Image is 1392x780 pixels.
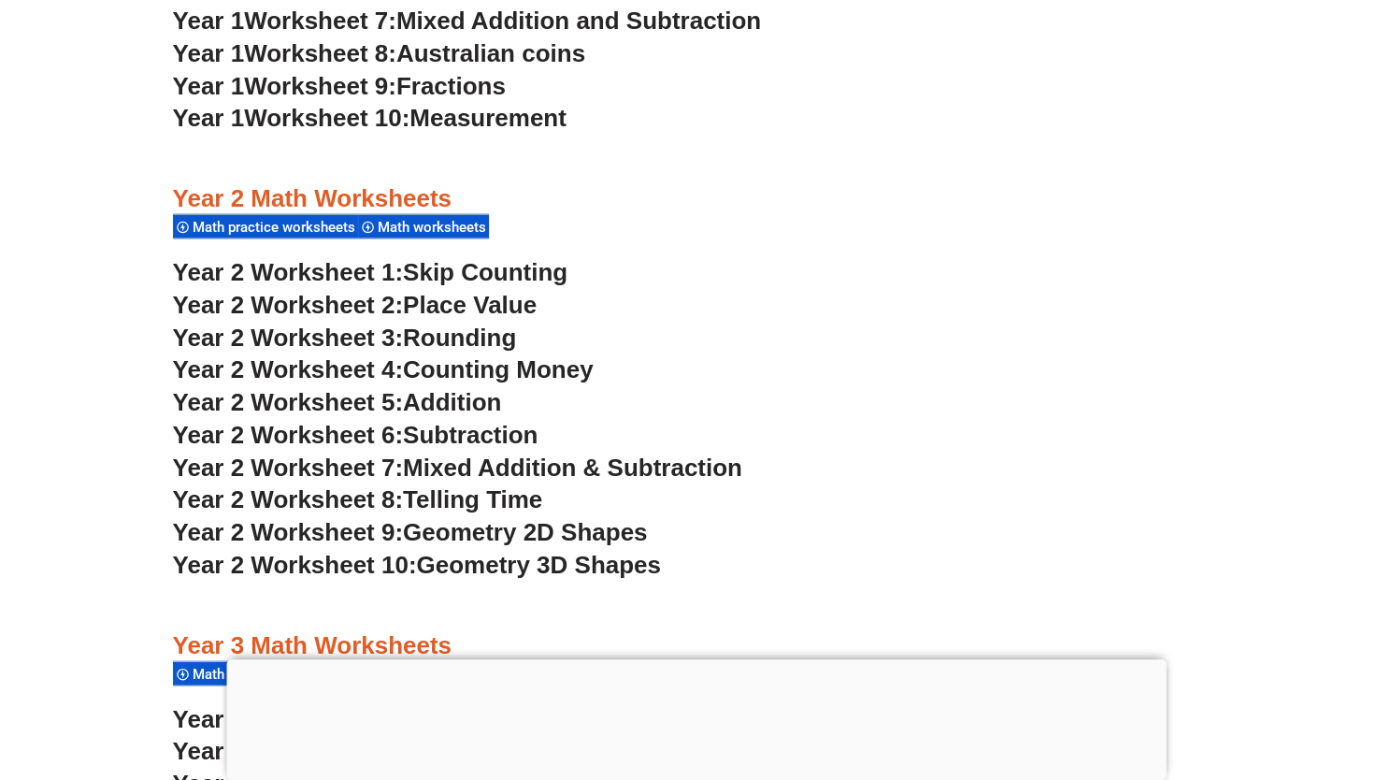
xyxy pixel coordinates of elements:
span: Counting Money [403,355,594,383]
span: Measurement [409,104,567,132]
a: Year 2 Worksheet 7:Mixed Addition & Subtraction [173,454,742,482]
a: Year 2 Worksheet 10:Geometry 3D Shapes [173,551,661,579]
a: Year 1Worksheet 8:Australian coins [173,39,585,67]
span: Year 2 Worksheet 5: [173,388,404,416]
a: Year 2 Worksheet 6:Subtraction [173,421,538,449]
span: Year 2 Worksheet 4: [173,355,404,383]
span: Fractions [396,72,506,100]
span: Year 2 Worksheet 1: [173,258,404,286]
a: Year 2 Worksheet 8:Telling Time [173,485,543,513]
span: Year 2 Worksheet 10: [173,551,417,579]
a: Year 3 Worksheet 1: Addition Algorithm [173,705,628,733]
div: Math practice worksheets [173,214,358,239]
a: Year 1Worksheet 9:Fractions [173,72,506,100]
span: Geometry 2D Shapes [403,518,647,546]
span: Skip Counting [403,258,567,286]
span: Year 2 Worksheet 7: [173,454,404,482]
iframe: Advertisement [226,659,1166,775]
a: Year 2 Worksheet 3:Rounding [173,324,517,352]
a: Year 2 Worksheet 2:Place Value [173,291,538,319]
a: Year 2 Worksheet 4:Counting Money [173,355,594,383]
span: Mixed Addition & Subtraction [403,454,742,482]
span: Year 2 Worksheet 6: [173,421,404,449]
span: Geometry 3D Shapes [416,551,660,579]
a: Year 3 Worksheet 2: Addition [173,737,508,765]
span: Year 2 Worksheet 2: [173,291,404,319]
span: Rounding [403,324,516,352]
span: Subtraction [403,421,538,449]
div: Math practice worksheets [173,661,358,686]
span: Year 2 Worksheet 8: [173,485,404,513]
span: Addition [403,388,501,416]
a: Year 2 Worksheet 9:Geometry 2D Shapes [173,518,648,546]
span: Worksheet 9: [244,72,396,100]
a: Year 1Worksheet 7:Mixed Addition and Subtraction [173,7,762,35]
a: Year 2 Worksheet 5:Addition [173,388,502,416]
a: Year 2 Worksheet 1:Skip Counting [173,258,568,286]
span: Worksheet 7: [244,7,396,35]
div: Math worksheets [358,214,489,239]
span: Mixed Addition and Subtraction [396,7,761,35]
span: Australian coins [396,39,585,67]
span: Math practice worksheets [193,219,361,236]
span: Year 2 Worksheet 9: [173,518,404,546]
span: Worksheet 8: [244,39,396,67]
iframe: Chat Widget [1081,569,1392,780]
h3: Year 3 Math Worksheets [173,630,1220,662]
span: Math worksheets [378,219,492,236]
span: Place Value [403,291,537,319]
a: Year 1Worksheet 10:Measurement [173,104,567,132]
span: Worksheet 10: [244,104,409,132]
span: Math practice worksheets [193,666,361,683]
span: Year 2 Worksheet 3: [173,324,404,352]
span: Telling Time [403,485,542,513]
h3: Year 2 Math Worksheets [173,183,1220,215]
